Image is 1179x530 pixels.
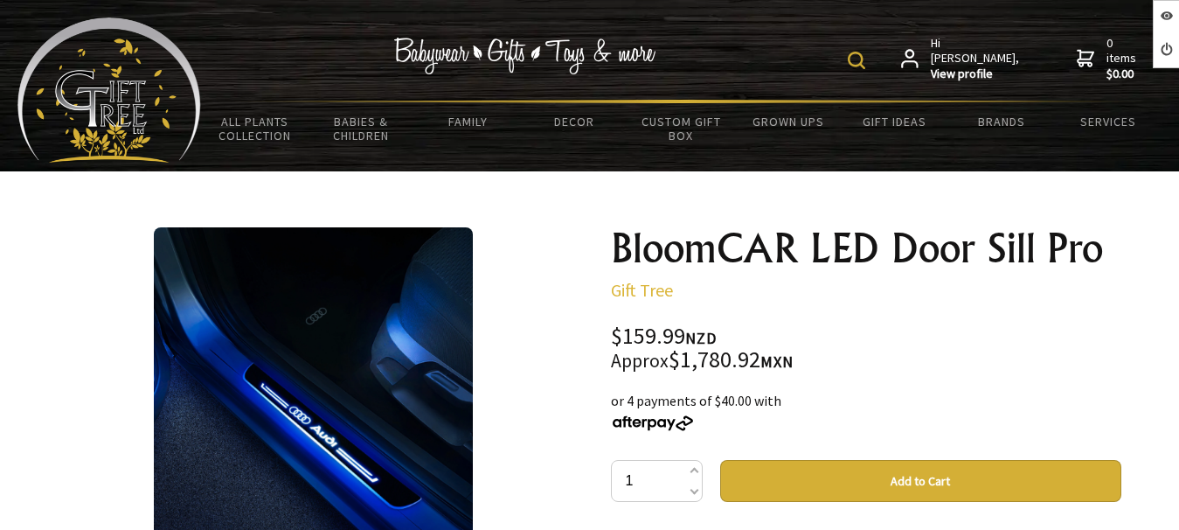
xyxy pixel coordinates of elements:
a: Services [1055,103,1162,140]
a: Hi [PERSON_NAME],View profile [901,36,1021,82]
a: Family [414,103,521,140]
a: 0 items$0.00 [1077,36,1140,82]
strong: View profile [931,66,1021,82]
span: MXN [760,352,794,372]
a: Babies & Children [308,103,414,154]
strong: $0.00 [1106,66,1140,82]
span: NZD [685,328,717,348]
img: Babywear - Gifts - Toys & more [393,38,655,74]
small: Approx [611,349,669,373]
div: or 4 payments of $40.00 with [611,390,1121,432]
a: Custom Gift Box [628,103,734,154]
img: Afterpay [611,415,695,431]
a: Grown Ups [735,103,842,140]
a: Gift Ideas [842,103,948,140]
span: Hi [PERSON_NAME], [931,36,1021,82]
div: $159.99 $1,780.92 [611,325,1121,373]
h1: BloomCAR LED Door Sill Pro [611,227,1121,269]
button: Add to Cart [720,460,1121,502]
a: Decor [521,103,628,140]
a: Gift Tree [611,279,673,301]
img: product search [848,52,865,69]
span: 0 items [1106,35,1140,82]
a: Brands [948,103,1055,140]
a: All Plants Collection [201,103,308,154]
img: Babyware - Gifts - Toys and more... [17,17,201,163]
